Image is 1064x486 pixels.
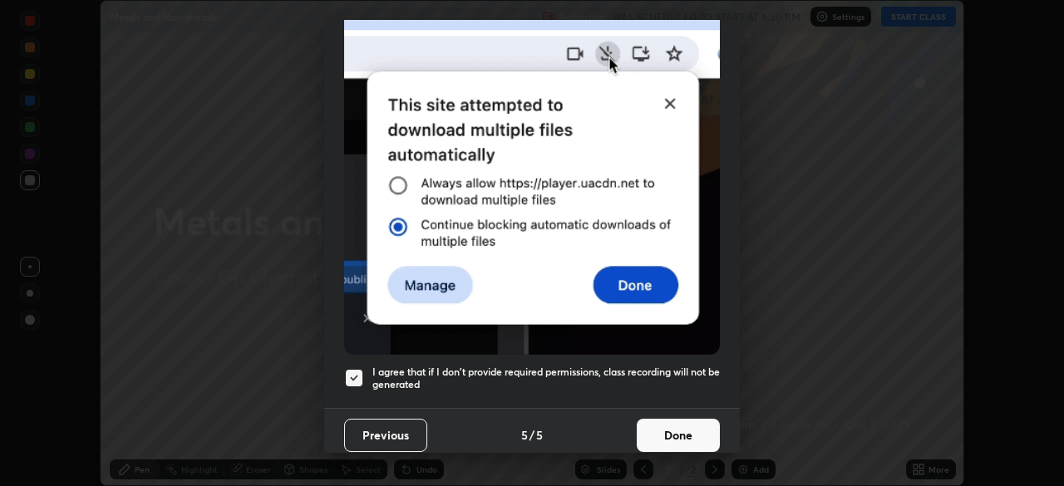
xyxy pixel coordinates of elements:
h4: 5 [536,426,543,444]
h4: 5 [521,426,528,444]
h5: I agree that if I don't provide required permissions, class recording will not be generated [372,366,720,391]
button: Previous [344,419,427,452]
button: Done [637,419,720,452]
h4: / [530,426,534,444]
